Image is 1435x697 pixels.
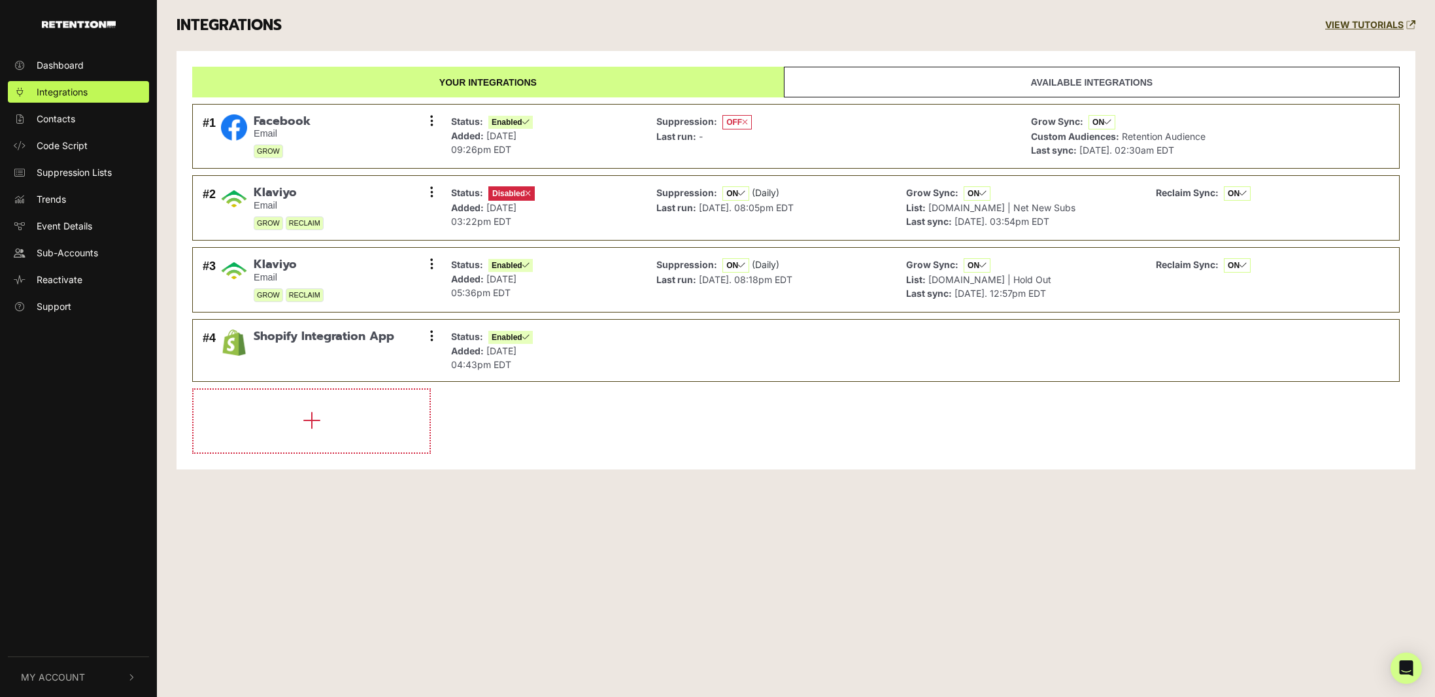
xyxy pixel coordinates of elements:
span: (Daily) [752,259,779,270]
strong: Last run: [656,274,696,285]
a: Reactivate [8,269,149,290]
span: [DATE]. 08:05pm EDT [699,202,794,213]
span: - [699,131,703,142]
div: #4 [203,330,216,371]
strong: Added: [451,273,484,284]
a: Event Details [8,215,149,237]
img: Klaviyo [221,258,247,284]
span: Disabled [488,186,535,201]
span: ON [1089,115,1115,129]
span: ON [1224,186,1251,201]
span: Integrations [37,85,88,99]
div: Open Intercom Messenger [1391,653,1422,684]
span: [DATE]. 02:30am EDT [1079,144,1174,156]
span: (Daily) [752,187,779,198]
span: Enabled [488,259,533,272]
img: Klaviyo [221,186,247,212]
strong: Last run: [656,131,696,142]
span: ON [964,186,990,201]
img: Facebook [221,114,247,141]
small: Email [254,200,324,211]
a: Contacts [8,108,149,129]
span: My Account [21,670,85,684]
img: Retention.com [42,21,116,28]
span: [DATE]. 08:18pm EDT [699,274,792,285]
span: Trends [37,192,66,206]
strong: Added: [451,345,484,356]
span: [DATE] 09:26pm EDT [451,130,516,155]
div: #1 [203,114,216,159]
div: #2 [203,186,216,230]
strong: Added: [451,130,484,141]
a: Sub-Accounts [8,242,149,263]
span: RECLAIM [286,288,324,302]
strong: List: [906,202,926,213]
span: Support [37,299,71,313]
strong: Last sync: [906,288,952,299]
img: Shopify Integration App [221,330,247,356]
span: ON [964,258,990,273]
span: Klaviyo [254,258,324,272]
span: OFF [722,115,752,129]
span: Enabled [488,331,533,344]
a: Trends [8,188,149,210]
strong: Status: [451,187,483,198]
span: [DOMAIN_NAME] | Hold Out [928,274,1051,285]
span: [DATE]. 12:57pm EDT [954,288,1046,299]
strong: Last sync: [1031,144,1077,156]
span: Retention Audience [1122,131,1206,142]
small: Email [254,272,324,283]
span: Sub-Accounts [37,246,98,260]
strong: Grow Sync: [1031,116,1083,127]
a: Code Script [8,135,149,156]
strong: Reclaim Sync: [1156,259,1219,270]
span: Dashboard [37,58,84,72]
strong: Suppression: [656,116,717,127]
strong: Grow Sync: [906,259,958,270]
span: [DATE] 04:43pm EDT [451,345,516,370]
span: Code Script [37,139,88,152]
span: RECLAIM [286,216,324,230]
span: Facebook [254,114,311,129]
button: My Account [8,657,149,697]
span: GROW [254,288,283,302]
strong: Added: [451,202,484,213]
a: Integrations [8,81,149,103]
a: Dashboard [8,54,149,76]
span: ON [1224,258,1251,273]
strong: Suppression: [656,259,717,270]
span: Klaviyo [254,186,324,200]
a: Your integrations [192,67,784,97]
span: ON [722,258,749,273]
strong: Status: [451,331,483,342]
strong: Reclaim Sync: [1156,187,1219,198]
strong: List: [906,274,926,285]
a: VIEW TUTORIALS [1325,20,1415,31]
span: Contacts [37,112,75,126]
a: Suppression Lists [8,161,149,183]
small: Email [254,128,311,139]
span: ON [722,186,749,201]
span: Enabled [488,116,533,129]
strong: Custom Audiences: [1031,131,1119,142]
a: Support [8,296,149,317]
span: Event Details [37,219,92,233]
span: Reactivate [37,273,82,286]
div: #3 [203,258,216,302]
strong: Last run: [656,202,696,213]
span: [DATE] 05:36pm EDT [451,273,516,298]
span: GROW [254,216,283,230]
strong: Grow Sync: [906,187,958,198]
span: Shopify Integration App [254,330,394,344]
a: Available integrations [784,67,1400,97]
span: [DATE]. 03:54pm EDT [954,216,1049,227]
span: Suppression Lists [37,165,112,179]
strong: Status: [451,259,483,270]
h3: INTEGRATIONS [177,16,282,35]
span: [DOMAIN_NAME] | Net New Subs [928,202,1075,213]
strong: Suppression: [656,187,717,198]
span: GROW [254,144,283,158]
strong: Last sync: [906,216,952,227]
strong: Status: [451,116,483,127]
